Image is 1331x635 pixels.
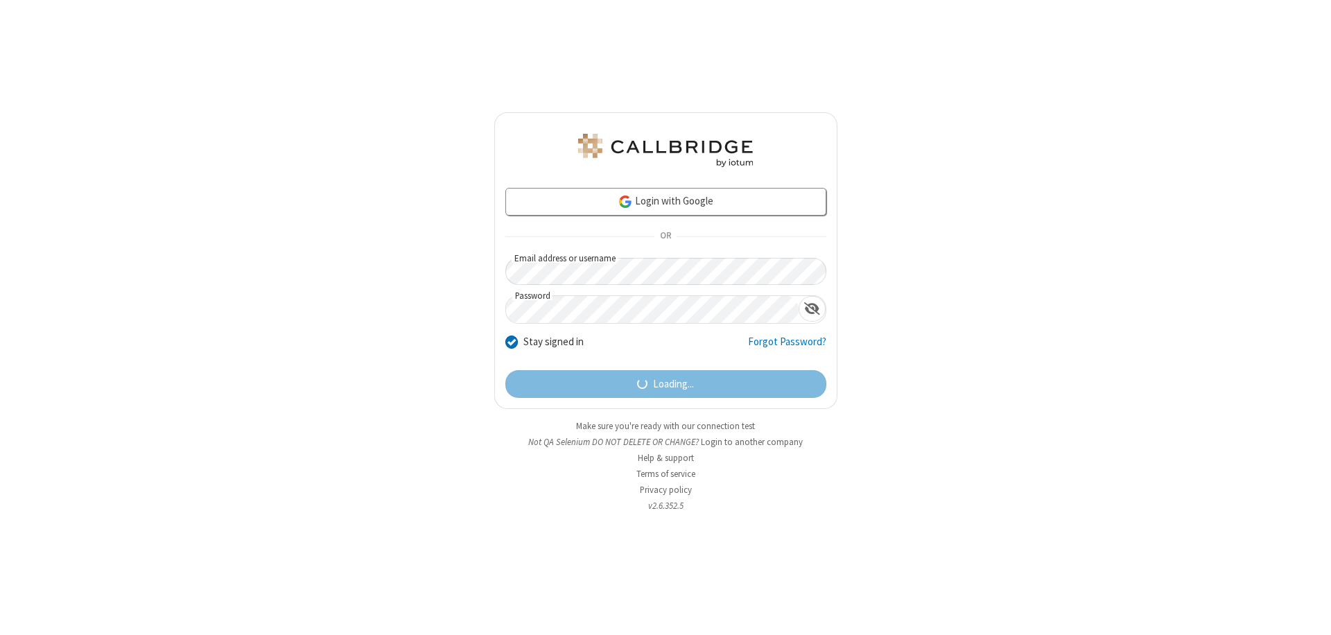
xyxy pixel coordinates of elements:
img: google-icon.png [618,194,633,209]
button: Loading... [505,370,826,398]
a: Privacy policy [640,484,692,496]
a: Terms of service [636,468,695,480]
li: v2.6.352.5 [494,499,837,512]
span: Loading... [653,376,694,392]
div: Show password [799,296,826,322]
span: OR [654,227,677,247]
li: Not QA Selenium DO NOT DELETE OR CHANGE? [494,435,837,449]
a: Help & support [638,452,694,464]
label: Stay signed in [523,334,584,350]
a: Login with Google [505,188,826,216]
input: Password [506,296,799,323]
a: Make sure you're ready with our connection test [576,420,755,432]
a: Forgot Password? [748,334,826,360]
input: Email address or username [505,258,826,285]
img: QA Selenium DO NOT DELETE OR CHANGE [575,134,756,167]
button: Login to another company [701,435,803,449]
